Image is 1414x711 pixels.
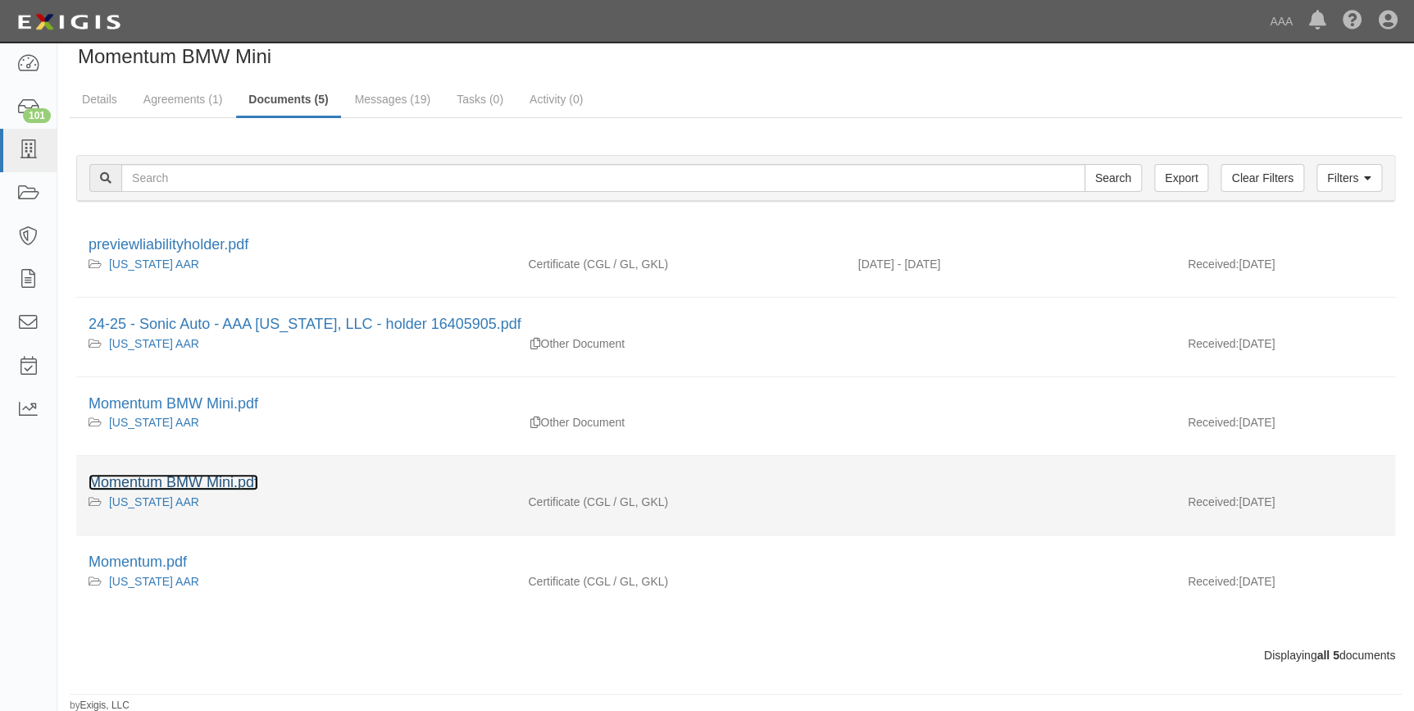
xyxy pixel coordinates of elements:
[89,314,1383,335] div: 24-25 - Sonic Auto - AAA Texas, LLC - holder 16405905.pdf
[846,256,1175,272] div: Effective 01/01/2025 - Expiration 01/01/2026
[109,495,199,508] a: [US_STATE] AAR
[109,416,199,429] a: [US_STATE] AAR
[89,472,1383,494] div: Momentum BMW Mini.pdf
[516,573,845,590] div: Commercial General Liability / Garage Liability Garage Keepers Liability
[1175,573,1395,598] div: [DATE]
[89,494,503,510] div: Texas AAR
[846,335,1175,336] div: Effective - Expiration
[109,575,199,588] a: [US_STATE] AAR
[1175,414,1395,439] div: [DATE]
[89,335,503,352] div: Texas AAR
[89,573,503,590] div: Texas AAR
[121,164,1085,192] input: Search
[516,335,845,352] div: Other Document
[1188,573,1239,590] p: Received:
[846,414,1175,415] div: Effective - Expiration
[1262,5,1301,38] a: AAA
[78,45,271,67] span: Momentum BMW Mini
[1175,335,1395,360] div: [DATE]
[131,83,234,116] a: Agreements (1)
[89,395,258,412] a: Momentum BMW Mini.pdf
[1188,414,1239,431] p: Received:
[516,494,845,510] div: Commercial General Liability / Garage Liability Garage Keepers Liability
[1175,494,1395,518] div: [DATE]
[12,7,125,37] img: logo-5460c22ac91f19d4615b14bd174203de0afe785f0fc80cf4dbbc73dc1793850b.png
[530,414,540,431] div: Duplicate
[444,83,516,116] a: Tasks (0)
[1316,649,1339,662] b: all 5
[1316,164,1382,192] a: Filters
[109,337,199,350] a: [US_STATE] AAR
[846,573,1175,574] div: Effective - Expiration
[89,552,1383,573] div: Momentum.pdf
[89,474,258,490] a: Momentum BMW Mini.pdf
[64,647,1407,663] div: Displaying documents
[1188,494,1239,510] p: Received:
[23,108,51,123] div: 101
[1175,256,1395,280] div: [DATE]
[89,554,187,570] a: Momentum.pdf
[89,414,503,431] div: Texas AAR
[70,83,130,116] a: Details
[516,256,845,272] div: Commercial General Liability / Garage Liability Garage Keepers Liability
[530,335,540,352] div: Duplicate
[236,83,340,118] a: Documents (5)
[89,235,1383,256] div: previewliabilityholder.pdf
[89,236,248,253] a: previewliabilityholder.pdf
[89,394,1383,415] div: Momentum BMW Mini.pdf
[109,258,199,271] a: [US_STATE] AAR
[89,256,503,272] div: Texas AAR
[70,29,724,71] div: Momentum BMW Mini
[80,700,130,711] a: Exigis, LLC
[517,83,595,116] a: Activity (0)
[516,414,845,431] div: Other Document
[1188,256,1239,272] p: Received:
[1084,164,1142,192] input: Search
[1221,164,1303,192] a: Clear Filters
[343,83,443,116] a: Messages (19)
[1154,164,1208,192] a: Export
[1188,335,1239,352] p: Received:
[1343,11,1362,31] i: Help Center - Complianz
[89,316,521,332] a: 24-25 - Sonic Auto - AAA [US_STATE], LLC - holder 16405905.pdf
